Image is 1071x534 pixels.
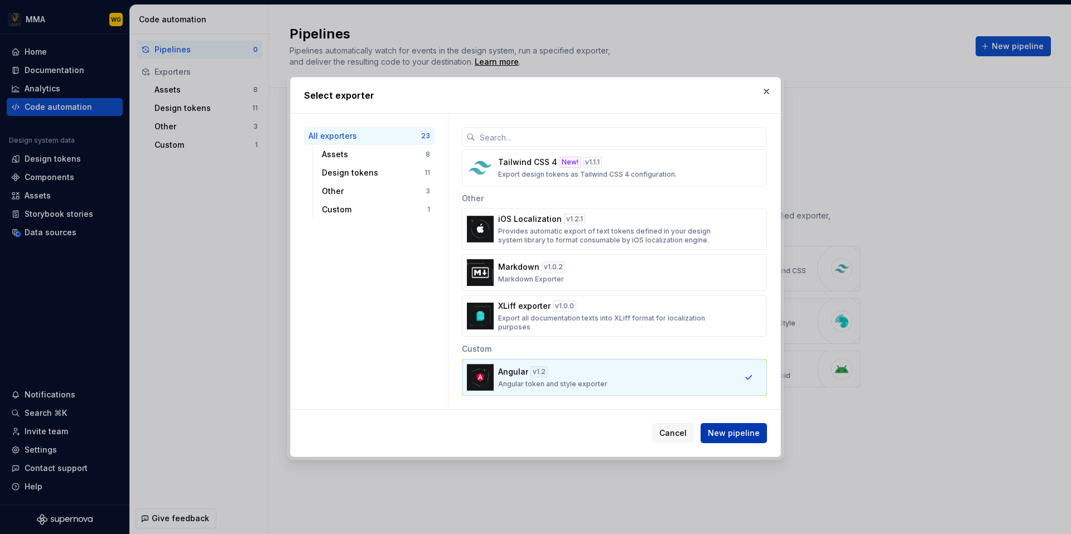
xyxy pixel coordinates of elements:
[708,428,760,439] span: New pipeline
[498,380,607,389] p: Angular token and style exporter
[652,423,694,443] button: Cancel
[322,186,426,197] div: Other
[498,157,557,168] p: Tailwind CSS 4
[322,167,424,178] div: Design tokens
[322,149,426,160] div: Assets
[462,149,767,186] button: Tailwind CSS 4New!v1.1.1Export design tokens as Tailwind CSS 4 configuration.
[317,182,435,200] button: Other3
[304,127,435,145] button: All exporters23
[498,275,564,284] p: Markdown Exporter
[427,205,430,214] div: 1
[304,89,767,102] h2: Select exporter
[462,208,767,250] button: iOS Localizationv1.2.1Provides automatic export of text tokens defined in your design system libr...
[462,254,767,291] button: Markdownv1.0.2Markdown Exporter
[426,187,430,196] div: 3
[498,366,528,377] p: Angular
[424,168,430,177] div: 11
[317,201,435,219] button: Custom1
[498,213,562,225] p: iOS Localization
[462,359,767,396] button: Angularv1.2Angular token and style exporter
[426,150,430,159] div: 8
[564,213,585,225] div: v 1.2.1
[559,157,581,168] div: New!
[498,261,539,273] p: Markdown
[583,157,602,168] div: v 1.1.1
[322,204,427,215] div: Custom
[701,423,767,443] button: New pipeline
[530,366,548,377] div: v 1.2
[462,337,767,359] div: Custom
[498,314,724,332] p: Export all documentation texts into XLiff format for localization purposes
[421,132,430,140] div: 23
[308,130,421,142] div: All exporters
[553,300,576,312] div: v 1.0.0
[462,295,767,337] button: XLiff exporterv1.0.0Export all documentation texts into XLiff format for localization purposes
[498,227,724,245] p: Provides automatic export of text tokens defined in your design system library to format consumab...
[542,261,565,273] div: v 1.0.2
[475,127,767,147] input: Search...
[498,300,551,312] p: XLiff exporter
[317,164,435,182] button: Design tokens11
[462,186,767,208] div: Other
[659,428,687,439] span: Cancel
[498,170,677,179] p: Export design tokens as Tailwind CSS 4 configuration.
[317,145,435,163] button: Assets8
